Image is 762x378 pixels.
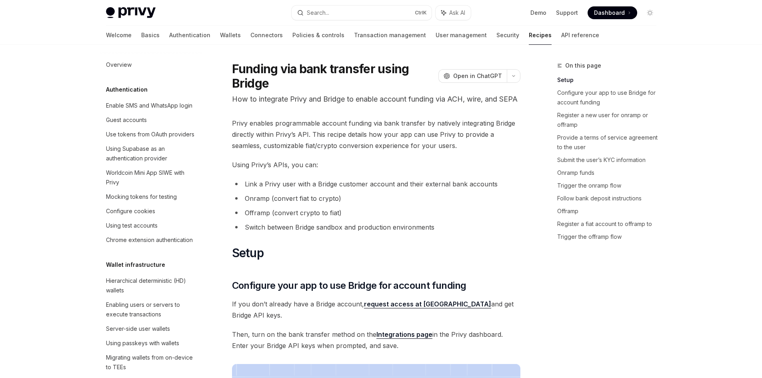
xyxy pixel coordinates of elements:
h1: Funding via bank transfer using Bridge [232,62,435,90]
a: Register a new user for onramp or offramp [557,109,663,131]
a: request access at [GEOGRAPHIC_DATA] [364,300,491,308]
a: Welcome [106,26,132,45]
div: Chrome extension authentication [106,235,193,245]
span: Ask AI [449,9,465,17]
div: Enable SMS and WhatsApp login [106,101,192,110]
li: Offramp (convert crypto to fiat) [232,207,520,218]
span: Ctrl K [415,10,427,16]
div: Mocking tokens for testing [106,192,177,202]
li: Onramp (convert fiat to crypto) [232,193,520,204]
a: Support [556,9,578,17]
a: Chrome extension authentication [100,233,202,247]
a: Policies & controls [292,26,344,45]
div: Overview [106,60,132,70]
a: Using passkeys with wallets [100,336,202,350]
a: Guest accounts [100,113,202,127]
a: Overview [100,58,202,72]
a: Onramp funds [557,166,663,179]
a: User management [436,26,487,45]
span: Then, turn on the bank transfer method on the in the Privy dashboard. Enter your Bridge API keys ... [232,329,520,351]
span: Dashboard [594,9,625,17]
button: Toggle dark mode [644,6,656,19]
h5: Wallet infrastructure [106,260,165,270]
li: Link a Privy user with a Bridge customer account and their external bank accounts [232,178,520,190]
div: Configure cookies [106,206,155,216]
span: Setup [232,246,264,260]
a: Using Supabase as an authentication provider [100,142,202,166]
a: Transaction management [354,26,426,45]
a: Offramp [557,205,663,218]
a: Basics [141,26,160,45]
a: Security [496,26,519,45]
a: Mocking tokens for testing [100,190,202,204]
a: Server-side user wallets [100,322,202,336]
a: Trigger the onramp flow [557,179,663,192]
img: light logo [106,7,156,18]
div: Hierarchical deterministic (HD) wallets [106,276,197,295]
a: Setup [557,74,663,86]
a: Demo [530,9,546,17]
div: Worldcoin Mini App SIWE with Privy [106,168,197,187]
a: API reference [561,26,599,45]
a: Authentication [169,26,210,45]
button: Open in ChatGPT [438,69,507,83]
h5: Authentication [106,85,148,94]
div: Using passkeys with wallets [106,338,179,348]
button: Ask AI [436,6,471,20]
a: Using test accounts [100,218,202,233]
span: On this page [565,61,601,70]
a: Trigger the offramp flow [557,230,663,243]
a: Submit the user’s KYC information [557,154,663,166]
a: Dashboard [588,6,637,19]
a: Enable SMS and WhatsApp login [100,98,202,113]
button: Search...CtrlK [292,6,432,20]
div: Using Supabase as an authentication provider [106,144,197,163]
a: Use tokens from OAuth providers [100,127,202,142]
span: If you don’t already have a Bridge account, and get Bridge API keys. [232,298,520,321]
a: Register a fiat account to offramp to [557,218,663,230]
a: Integrations page [376,330,432,339]
p: How to integrate Privy and Bridge to enable account funding via ACH, wire, and SEPA [232,94,520,105]
div: Use tokens from OAuth providers [106,130,194,139]
div: Migrating wallets from on-device to TEEs [106,353,197,372]
span: Using Privy’s APIs, you can: [232,159,520,170]
a: Worldcoin Mini App SIWE with Privy [100,166,202,190]
div: Server-side user wallets [106,324,170,334]
div: Enabling users or servers to execute transactions [106,300,197,319]
a: Configure your app to use Bridge for account funding [557,86,663,109]
div: Search... [307,8,329,18]
a: Hierarchical deterministic (HD) wallets [100,274,202,298]
a: Wallets [220,26,241,45]
a: Connectors [250,26,283,45]
a: Provide a terms of service agreement to the user [557,131,663,154]
span: Privy enables programmable account funding via bank transfer by natively integrating Bridge direc... [232,118,520,151]
div: Guest accounts [106,115,147,125]
a: Migrating wallets from on-device to TEEs [100,350,202,374]
span: Configure your app to use Bridge for account funding [232,279,466,292]
li: Switch between Bridge sandbox and production environments [232,222,520,233]
div: Using test accounts [106,221,158,230]
a: Recipes [529,26,552,45]
a: Enabling users or servers to execute transactions [100,298,202,322]
span: Open in ChatGPT [453,72,502,80]
a: Configure cookies [100,204,202,218]
a: Follow bank deposit instructions [557,192,663,205]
